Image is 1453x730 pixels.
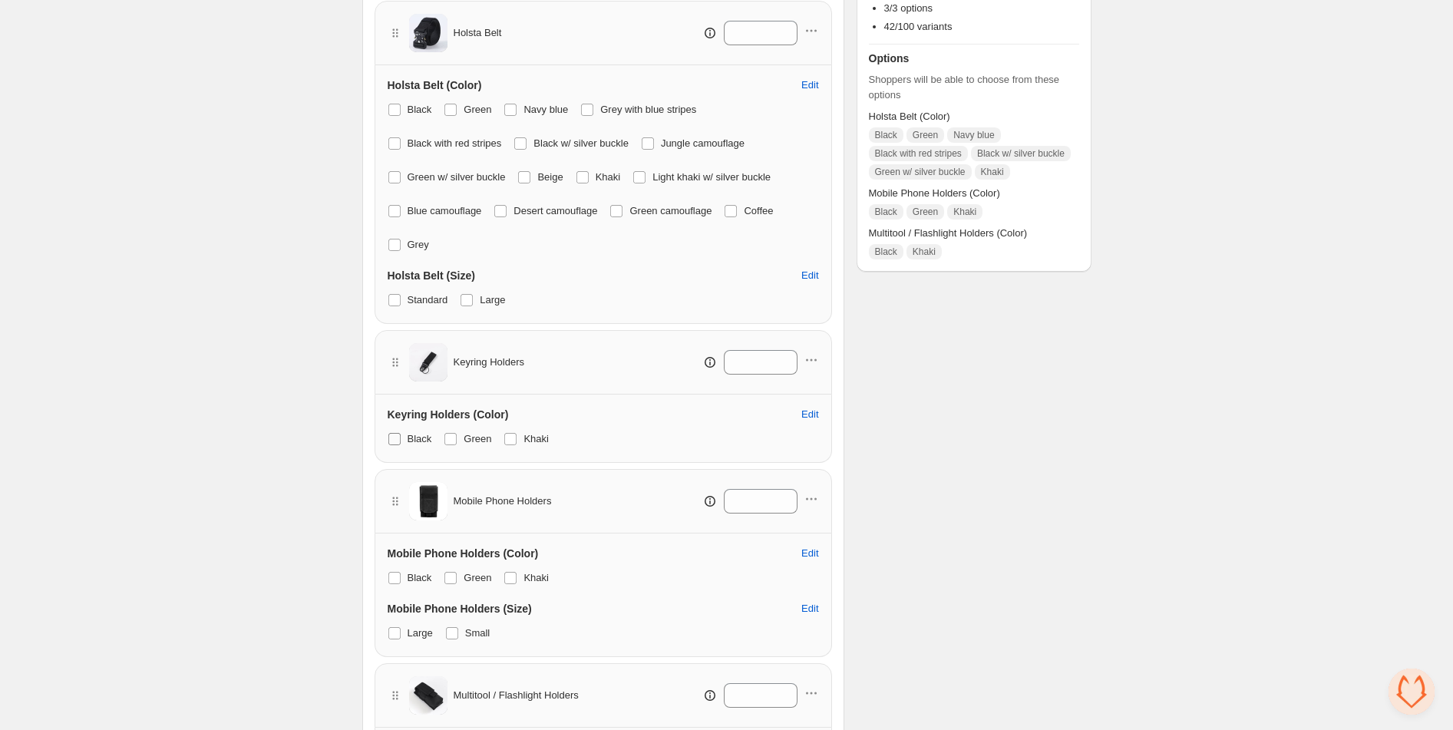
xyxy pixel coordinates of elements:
span: Black with red stripes [408,137,502,149]
span: Blue camouflage [408,205,482,216]
h3: Keyring Holders (Color) [388,407,509,422]
span: Black [408,572,432,583]
span: Green [464,104,491,115]
span: Coffee [744,205,773,216]
span: Large [408,627,433,639]
span: Black with red stripes [875,147,962,160]
button: Edit [792,73,827,97]
span: Standard [408,294,448,306]
span: Holsta Belt [454,25,502,41]
h3: Mobile Phone Holders (Size) [388,601,532,616]
span: Black [408,433,432,444]
span: Khaki [981,166,1004,178]
span: Shoppers will be able to choose from these options [869,72,1079,103]
span: Green [913,129,938,141]
span: Green [464,572,491,583]
span: Edit [801,269,818,282]
span: Khaki [913,246,936,258]
span: Navy blue [523,104,568,115]
button: Edit [792,402,827,427]
span: Keyring Holders [454,355,525,370]
span: Grey with blue stripes [600,104,696,115]
span: Light khaki w/ silver buckle [652,171,771,183]
button: Edit [792,541,827,566]
span: Holsta Belt (Color) [869,109,1079,124]
span: Mobile Phone Holders [454,494,552,509]
button: Edit [792,596,827,621]
span: Edit [801,408,818,421]
h3: Options [869,51,1079,66]
span: Edit [801,603,818,615]
span: Edit [801,547,818,560]
h3: Mobile Phone Holders (Color) [388,546,539,561]
span: Desert camouflage [514,205,597,216]
span: Black w/ silver buckle [533,137,629,149]
img: Mobile Phone Holders [409,482,447,520]
span: Khaki [953,206,976,218]
span: Grey [408,239,429,250]
span: Black [875,129,897,141]
span: Green w/ silver buckle [875,166,966,178]
span: Navy blue [953,129,994,141]
img: Holsta Belt [409,14,447,52]
img: Keyring Holders [409,343,447,382]
span: Edit [801,79,818,91]
span: Beige [537,171,563,183]
span: Large [480,294,505,306]
span: Mobile Phone Holders (Color) [869,186,1079,201]
span: Green [913,206,938,218]
h3: Holsta Belt (Color) [388,78,482,93]
span: Multitool / Flashlight Holders [454,688,579,703]
span: Black [875,206,897,218]
span: Khaki [523,572,549,583]
span: Khaki [523,433,549,444]
span: Jungle camouflage [661,137,745,149]
span: Multitool / Flashlight Holders (Color) [869,226,1079,241]
img: Multitool / Flashlight Holders [409,676,447,715]
span: 42/100 variants [884,21,953,32]
span: 3/3 options [884,2,933,14]
h3: Holsta Belt (Size) [388,268,475,283]
span: Black [875,246,897,258]
span: Black [408,104,432,115]
span: Green w/ silver buckle [408,171,506,183]
span: Green camouflage [629,205,712,216]
button: Edit [792,263,827,288]
span: Green [464,433,491,444]
span: Small [465,627,490,639]
span: Khaki [596,171,621,183]
span: Black w/ silver buckle [977,147,1065,160]
div: Open chat [1389,669,1435,715]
